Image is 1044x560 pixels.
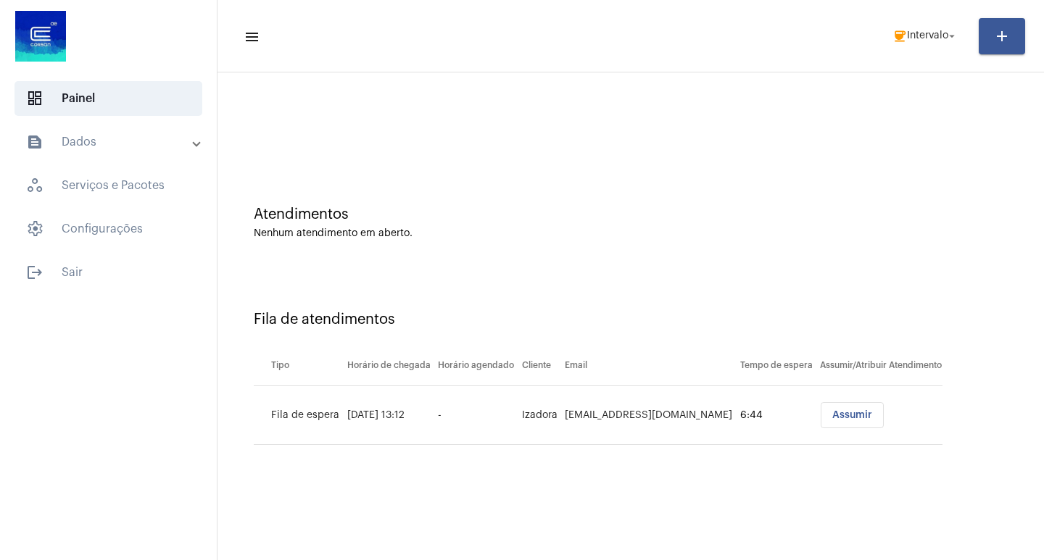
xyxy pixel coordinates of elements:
[14,81,202,116] span: Painel
[518,386,561,445] td: Izadora
[344,386,435,445] td: [DATE] 13:12
[892,29,907,43] mat-icon: coffee
[26,133,43,151] mat-icon: sidenav icon
[26,177,43,194] span: sidenav icon
[907,31,948,41] span: Intervalo
[945,30,958,43] mat-icon: arrow_drop_down
[344,346,435,386] th: Horário de chegada
[254,346,344,386] th: Tipo
[561,346,737,386] th: Email
[14,212,202,246] span: Configurações
[26,133,194,151] mat-panel-title: Dados
[434,346,518,386] th: Horário agendado
[9,125,217,159] mat-expansion-panel-header: sidenav iconDados
[816,346,942,386] th: Assumir/Atribuir Atendimento
[254,228,1008,239] div: Nenhum atendimento em aberto.
[561,386,737,445] td: [EMAIL_ADDRESS][DOMAIN_NAME]
[518,346,561,386] th: Cliente
[244,28,258,46] mat-icon: sidenav icon
[737,346,816,386] th: Tempo de espera
[254,312,1008,327] div: Fila de atendimentos
[26,220,43,238] span: sidenav icon
[832,410,872,420] span: Assumir
[254,206,1008,222] div: Atendimentos
[820,402,942,428] mat-chip-list: selection
[884,22,967,51] button: Intervalo
[14,255,202,290] span: Sair
[993,28,1011,45] mat-icon: add
[14,168,202,203] span: Serviços e Pacotes
[737,386,816,445] td: 6:44
[254,386,344,445] td: Fila de espera
[821,402,884,428] button: Assumir
[26,90,43,107] span: sidenav icon
[12,7,70,65] img: d4669ae0-8c07-2337-4f67-34b0df7f5ae4.jpeg
[26,264,43,281] mat-icon: sidenav icon
[434,386,518,445] td: -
